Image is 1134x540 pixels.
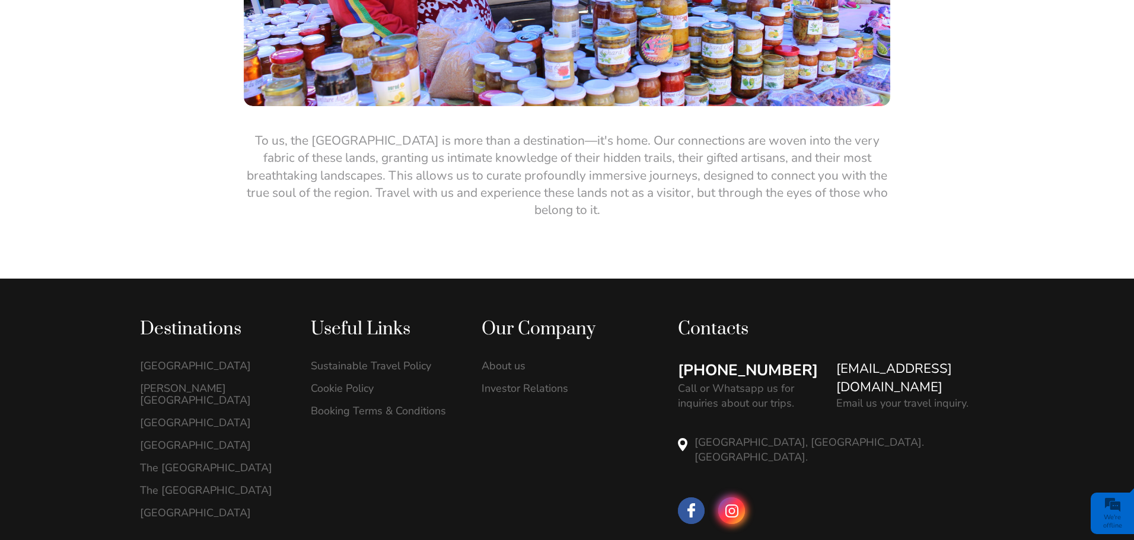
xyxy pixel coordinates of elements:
[678,360,818,381] a: [PHONE_NUMBER]
[195,6,223,34] div: Minimize live chat window
[174,365,215,381] em: Submit
[482,318,627,341] div: Our Company
[140,507,286,519] a: [GEOGRAPHIC_DATA]
[482,382,627,394] a: Investor Relations
[311,360,457,372] a: Sustainable Travel Policy
[311,318,457,341] div: Useful Links
[15,145,216,171] input: Enter your email address
[678,318,994,341] div: Contacts
[311,382,457,394] a: Cookie Policy
[836,360,994,397] a: [EMAIL_ADDRESS][DOMAIN_NAME]
[140,318,286,341] div: Destinations
[140,417,286,429] a: [GEOGRAPHIC_DATA]
[15,180,216,355] textarea: Type your message and click 'Submit'
[140,382,286,406] a: [PERSON_NAME][GEOGRAPHIC_DATA]
[140,462,286,474] a: The [GEOGRAPHIC_DATA]
[482,360,627,372] a: About us
[140,360,286,372] a: [GEOGRAPHIC_DATA]
[678,381,824,411] p: Call or Whatsapp us for inquiries about our trips.
[311,405,457,417] a: Booking Terms & Conditions
[15,110,216,136] input: Enter your last name
[13,61,31,79] div: Navigation go back
[79,62,217,78] div: Leave a message
[140,439,286,451] a: [GEOGRAPHIC_DATA]
[836,396,969,411] p: Email us your travel inquiry.
[1094,513,1131,530] div: We're offline
[140,484,286,496] a: The [GEOGRAPHIC_DATA]
[695,435,994,465] p: [GEOGRAPHIC_DATA], [GEOGRAPHIC_DATA]. [GEOGRAPHIC_DATA].
[244,132,890,219] p: To us, the [GEOGRAPHIC_DATA] is more than a destination—it's home. Our connections are woven into...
